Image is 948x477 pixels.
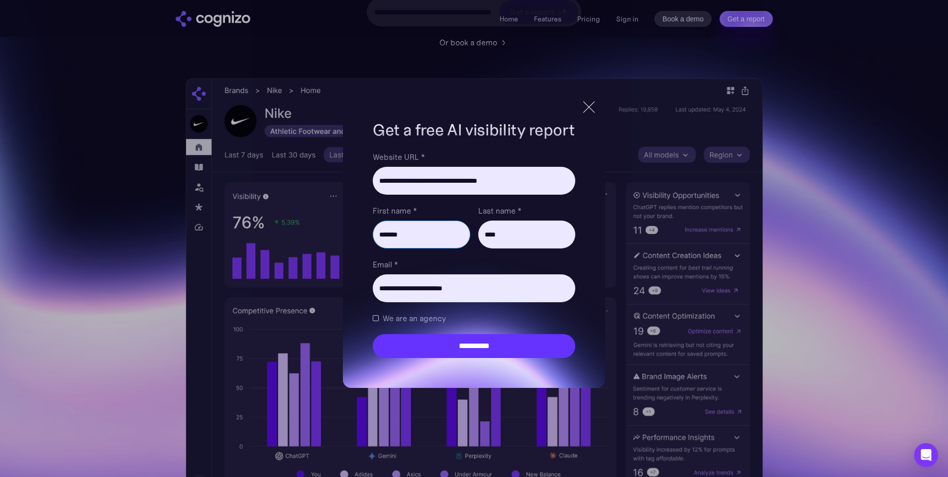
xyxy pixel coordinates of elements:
span: We are an agency [383,312,446,324]
label: Last name * [478,205,575,217]
form: Brand Report Form [373,151,575,358]
h1: Get a free AI visibility report [373,119,575,141]
div: Open Intercom Messenger [914,443,938,467]
label: First name * [373,205,470,217]
label: Email * [373,258,575,270]
label: Website URL * [373,151,575,163]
